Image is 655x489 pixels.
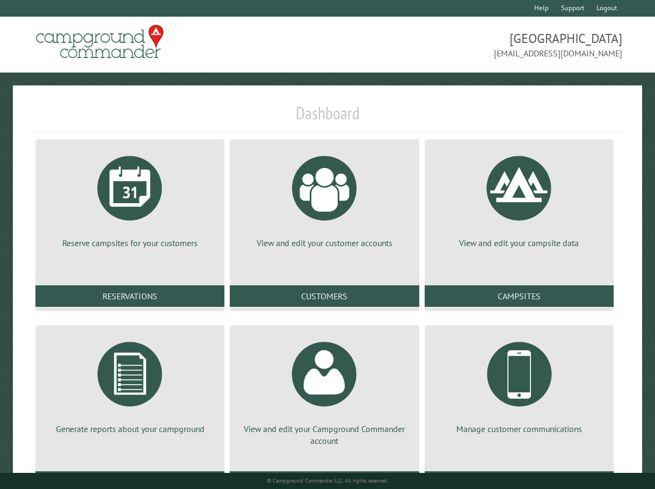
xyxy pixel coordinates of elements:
[243,334,406,447] a: View and edit your Campground Commander account
[48,423,212,435] p: Generate reports about your campground
[35,285,224,307] a: Reservations
[243,148,406,249] a: View and edit your customer accounts
[33,103,622,132] h1: Dashboard
[438,237,601,249] p: View and edit your campsite data
[243,237,406,249] p: View and edit your customer accounts
[267,477,388,484] small: © Campground Commander LLC. All rights reserved.
[48,334,212,435] a: Generate reports about your campground
[48,148,212,249] a: Reserve campsites for your customers
[425,285,614,307] a: Campsites
[438,334,601,435] a: Manage customer communications
[438,423,601,435] p: Manage customer communications
[327,30,622,60] span: [GEOGRAPHIC_DATA] [EMAIL_ADDRESS][DOMAIN_NAME]
[230,285,419,307] a: Customers
[438,148,601,249] a: View and edit your campsite data
[33,21,167,63] img: Campground Commander
[243,423,406,447] p: View and edit your Campground Commander account
[48,237,212,249] p: Reserve campsites for your customers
